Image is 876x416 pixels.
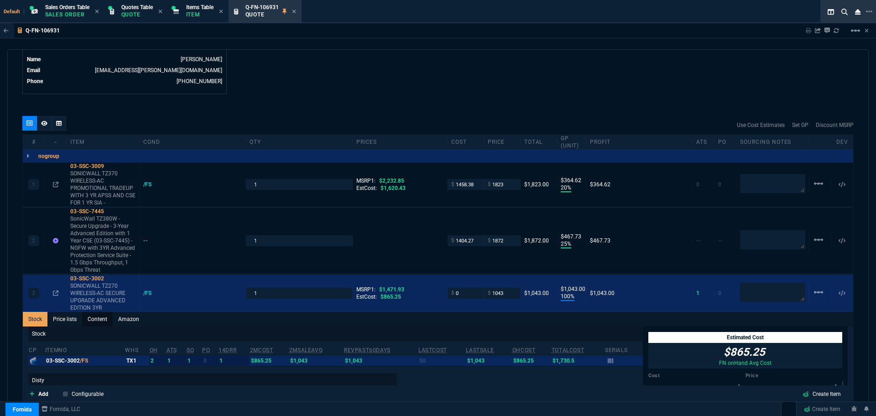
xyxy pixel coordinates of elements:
[140,138,246,146] div: cond
[27,56,41,63] span: Name
[356,177,443,184] div: MSRP1:
[816,121,854,129] a: Discount MSRP
[250,356,289,366] td: $865.25
[167,347,177,353] abbr: Total units in inventory => minus on SO => plus on PO
[795,388,848,400] a: Create Item
[379,286,404,293] span: $1,471.93
[28,326,643,341] p: Stock
[813,287,824,298] mat-icon: Example home icon
[719,359,772,367] p: FN onHand Avg Cost
[824,6,838,17] nx-icon: Split Panels
[70,163,136,170] div: 03-SSC-3009
[292,8,296,16] nx-icon: Close Tab
[158,8,162,16] nx-icon: Close Tab
[561,285,582,293] p: $1,043.00
[850,25,861,36] mat-icon: Example home icon
[648,332,842,343] div: Estimated Cost
[866,7,872,16] nx-icon: Open New Tab
[561,293,574,301] p: 100%
[95,67,222,74] a: [EMAIL_ADDRESS][PERSON_NAME][DOMAIN_NAME]
[72,390,104,398] p: Configurable
[181,56,222,63] a: [PERSON_NAME]
[186,11,214,18] p: Item
[488,181,490,188] span: $
[451,237,454,244] span: $
[737,121,785,129] a: Use Cost Estimates
[143,237,156,244] div: --
[26,27,60,34] p: Q-FN-106931
[46,357,123,364] div: 03-SSC-3002
[718,181,721,188] span: 0
[696,290,699,296] span: 1
[26,55,223,64] tr: undefined
[356,184,443,192] div: EstCost:
[23,138,45,146] div: #
[26,66,223,75] tr: undefined
[53,290,58,296] nx-icon: Open In Opposite Panel
[32,181,35,188] p: 1
[512,356,551,366] td: $865.25
[177,78,222,84] a: 714-586-5495
[561,233,582,240] p: $467.73
[289,347,323,353] abbr: Avg Sale from SO invoices for 2 months
[557,135,586,149] div: GP (unit)
[696,181,699,188] span: 0
[27,67,40,74] span: Email
[95,8,99,16] nx-icon: Close Tab
[245,11,279,18] p: Quote
[746,372,843,379] label: Price
[379,178,404,184] span: $2,232.85
[512,347,536,353] abbr: Avg Cost of Inventory on-hand
[38,153,59,160] p: nogroup
[488,237,490,244] span: $
[53,181,58,188] nx-icon: Open In Opposite Panel
[38,390,48,398] p: Add
[356,286,443,293] div: MSRP1:
[113,312,145,326] a: Amazon
[246,138,352,146] div: qty
[28,373,397,388] p: Disty
[561,177,582,184] p: $364.62
[590,237,688,244] div: $467.73
[719,345,770,359] p: $865.25
[186,356,202,366] td: 1
[166,356,186,366] td: 1
[451,181,454,188] span: $
[353,138,448,146] div: prices
[718,290,721,296] span: 0
[45,4,89,11] span: Sales Orders Table
[838,6,851,17] nx-icon: Search
[218,356,250,366] td: 1
[552,347,584,353] abbr: Total Cost of Units on Hand
[418,347,447,353] abbr: The last purchase cost from PO Order
[82,312,113,326] a: Content
[4,27,9,34] nx-icon: Back to Table
[125,343,149,356] th: WHS
[800,402,844,416] a: Create Item
[792,121,808,129] a: Set GP
[590,181,688,188] div: $364.62
[32,237,35,244] p: 2
[70,282,136,311] p: SONICWALL TZ270 WIRELESS-AC SECURE UPGRADE ADVANCED EDITION 3YR
[149,356,166,366] td: 2
[418,356,465,366] td: $0
[45,138,67,146] div: --
[219,347,236,353] abbr: Total sales last 14 days
[524,237,553,244] div: $1,872.00
[488,290,490,297] span: $
[45,343,125,356] th: ItemNo
[39,405,83,413] a: msbcCompanyName
[586,138,693,146] div: Profit
[187,347,194,353] abbr: Total units on open Sales Orders
[561,240,571,248] p: 25%
[4,9,24,15] span: Default
[696,237,701,244] span: --
[70,208,136,215] div: 03-SSC-7445
[718,237,723,244] span: --
[202,356,218,366] td: 0
[26,77,223,86] tr: undefined
[561,184,571,192] p: 20%
[521,138,557,146] div: Total
[45,11,89,18] p: Sales Order
[143,290,160,297] div: /FS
